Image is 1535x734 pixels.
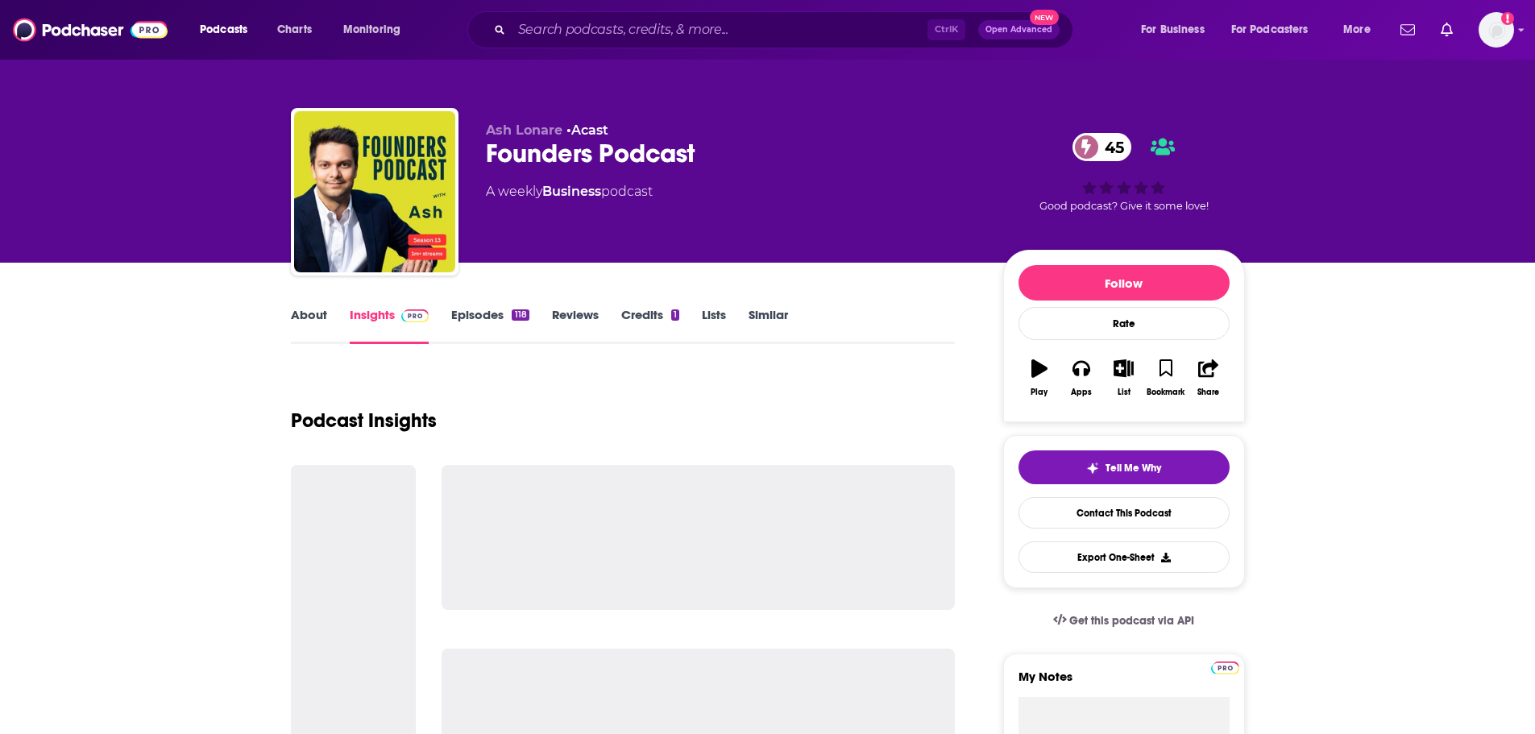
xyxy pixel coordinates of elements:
span: Ash Lonare [486,122,562,138]
div: Share [1197,388,1219,397]
a: Credits1 [621,307,679,344]
svg: Add a profile image [1501,12,1514,25]
div: Rate [1018,307,1230,340]
div: Apps [1071,388,1092,397]
span: Charts [277,19,312,41]
button: Apps [1060,349,1102,407]
span: Get this podcast via API [1069,614,1194,628]
a: Contact This Podcast [1018,497,1230,529]
button: Open AdvancedNew [978,20,1060,39]
a: Lists [702,307,726,344]
button: Share [1187,349,1229,407]
div: 45Good podcast? Give it some love! [1003,122,1245,222]
img: Podchaser - Follow, Share and Rate Podcasts [13,15,168,45]
img: User Profile [1479,12,1514,48]
a: Show notifications dropdown [1394,16,1421,44]
button: open menu [1130,17,1225,43]
a: Business [542,184,601,199]
span: Logged in as PTEPR25 [1479,12,1514,48]
div: Search podcasts, credits, & more... [483,11,1089,48]
button: Export One-Sheet [1018,541,1230,573]
button: Play [1018,349,1060,407]
a: Show notifications dropdown [1434,16,1459,44]
span: New [1030,10,1059,25]
a: Charts [267,17,322,43]
span: Tell Me Why [1106,462,1161,475]
div: 118 [512,309,529,321]
button: tell me why sparkleTell Me Why [1018,450,1230,484]
button: open menu [1221,17,1332,43]
img: tell me why sparkle [1086,462,1099,475]
span: More [1343,19,1371,41]
img: Founders Podcast [294,111,455,272]
button: Show profile menu [1479,12,1514,48]
button: List [1102,349,1144,407]
div: A weekly podcast [486,182,653,201]
img: Podchaser Pro [1211,661,1239,674]
input: Search podcasts, credits, & more... [512,17,927,43]
img: Podchaser Pro [401,309,429,322]
span: Monitoring [343,19,400,41]
a: Pro website [1211,659,1239,674]
a: Episodes118 [451,307,529,344]
span: Good podcast? Give it some love! [1039,200,1209,212]
button: open menu [189,17,268,43]
div: 1 [671,309,679,321]
div: Bookmark [1147,388,1184,397]
span: For Business [1141,19,1205,41]
button: open menu [332,17,421,43]
span: For Podcasters [1231,19,1309,41]
button: open menu [1332,17,1391,43]
a: Similar [749,307,788,344]
a: Get this podcast via API [1040,601,1208,641]
button: Follow [1018,265,1230,301]
h1: Podcast Insights [291,408,437,433]
button: Bookmark [1145,349,1187,407]
span: Open Advanced [985,26,1052,34]
span: Ctrl K [927,19,965,40]
span: Podcasts [200,19,247,41]
div: Play [1031,388,1048,397]
div: List [1118,388,1131,397]
span: • [566,122,608,138]
a: 45 [1072,133,1132,161]
a: About [291,307,327,344]
a: Acast [571,122,608,138]
a: InsightsPodchaser Pro [350,307,429,344]
label: My Notes [1018,669,1230,697]
a: Reviews [552,307,599,344]
span: 45 [1089,133,1132,161]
